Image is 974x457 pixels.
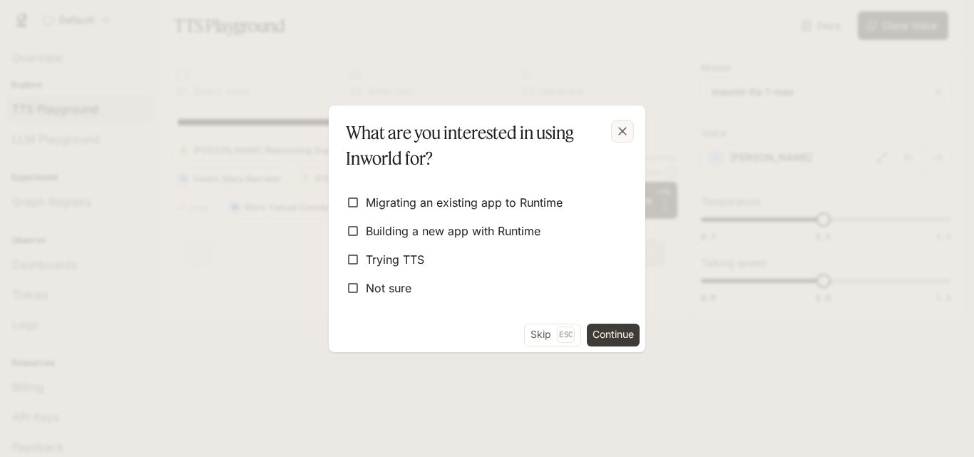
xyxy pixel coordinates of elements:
[587,324,640,346] button: Continue
[366,194,563,211] span: Migrating an existing app to Runtime
[366,222,540,240] span: Building a new app with Runtime
[366,279,411,297] span: Not sure
[346,120,622,171] p: What are you interested in using Inworld for?
[557,327,575,342] p: Esc
[366,251,424,268] span: Trying TTS
[524,324,581,346] button: SkipEsc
